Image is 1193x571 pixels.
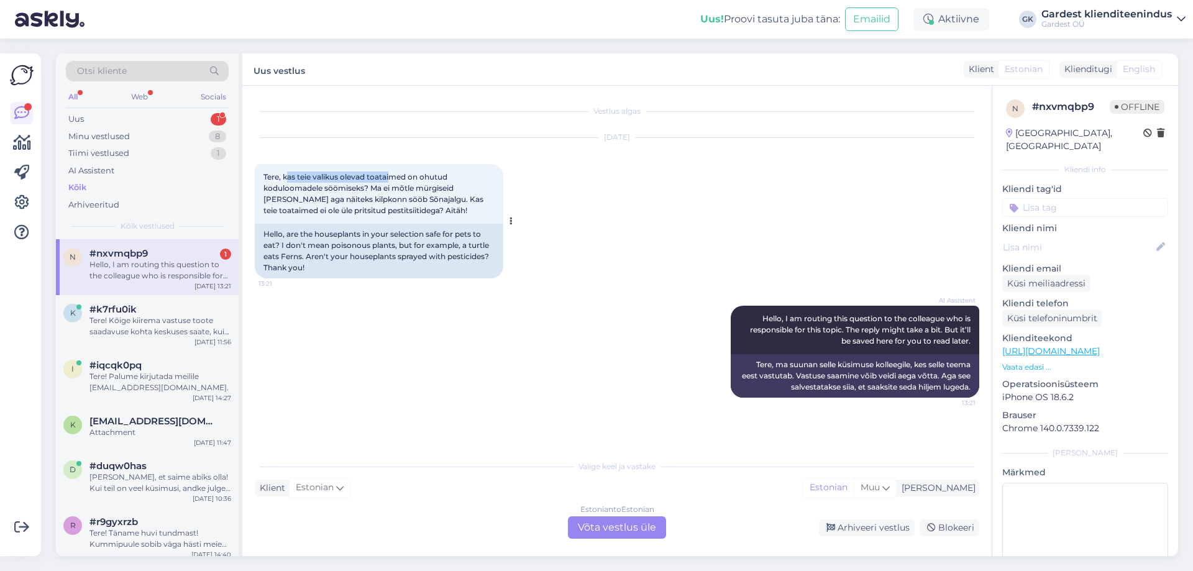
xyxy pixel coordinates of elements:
[1002,275,1090,292] div: Küsi meiliaadressi
[70,308,76,317] span: k
[1002,310,1102,327] div: Küsi telefoninumbrit
[1002,362,1168,373] p: Vaata edasi ...
[77,65,127,78] span: Otsi kliente
[1002,409,1168,422] p: Brauser
[121,221,175,232] span: Kõik vestlused
[10,63,34,87] img: Askly Logo
[68,165,114,177] div: AI Assistent
[819,519,915,536] div: Arhiveeri vestlus
[1002,297,1168,310] p: Kliendi telefon
[68,199,119,211] div: Arhiveeritud
[89,315,231,337] div: Tere! Kõige kiirema vastuse toote saadavuse kohta keskuses saate, kui helistate telefonil 741 2110.
[194,337,231,347] div: [DATE] 11:56
[731,354,979,398] div: Tere, ma suunan selle küsimuse kolleegile, kes selle teema eest vastutab. Vastuse saamine võib ve...
[89,259,231,281] div: Hello, I am routing this question to the colleague who is responsible for this topic. The reply m...
[66,89,80,105] div: All
[861,482,880,493] span: Muu
[193,393,231,403] div: [DATE] 14:27
[71,364,74,373] span: i
[1002,332,1168,345] p: Klienditeekond
[258,279,305,288] span: 13:21
[254,61,305,78] label: Uus vestlus
[1005,63,1043,76] span: Estonian
[1110,100,1164,114] span: Offline
[198,89,229,105] div: Socials
[191,550,231,559] div: [DATE] 14:40
[89,427,231,438] div: Attachment
[920,519,979,536] div: Blokeeri
[1059,63,1112,76] div: Klienditugi
[89,460,147,472] span: #duqw0has
[89,304,137,315] span: #k7rfu0ik
[1002,378,1168,391] p: Operatsioonisüsteem
[194,281,231,291] div: [DATE] 13:21
[913,8,989,30] div: Aktiivne
[1006,127,1143,153] div: [GEOGRAPHIC_DATA], [GEOGRAPHIC_DATA]
[255,461,979,472] div: Valige keel ja vastake
[89,528,231,550] div: Tere! Täname huvi tundmast! Kummipuule sobib väga hästi meie keskuses müüdav see muld : [URL][DOM...
[700,13,724,25] b: Uus!
[803,478,854,497] div: Estonian
[1041,19,1172,29] div: Gardest OÜ
[255,224,503,278] div: Hello, are the houseplants in your selection safe for pets to eat? I don't mean poisonous plants,...
[68,130,130,143] div: Minu vestlused
[89,516,138,528] span: #r9gyxrzb
[580,504,654,515] div: Estonian to Estonian
[209,130,226,143] div: 8
[296,481,334,495] span: Estonian
[1002,183,1168,196] p: Kliendi tag'id
[1002,391,1168,404] p: iPhone OS 18.6.2
[1002,466,1168,479] p: Märkmed
[929,398,976,408] span: 13:21
[68,113,84,126] div: Uus
[1032,99,1110,114] div: # nxvmqbp9
[1019,11,1036,28] div: GK
[845,7,898,31] button: Emailid
[129,89,150,105] div: Web
[89,472,231,494] div: [PERSON_NAME], et saime abiks olla! Kui teil on veel küsimusi, andke julgelt teada.
[1002,447,1168,459] div: [PERSON_NAME]
[70,521,76,530] span: r
[1123,63,1155,76] span: English
[1002,422,1168,435] p: Chrome 140.0.7339.122
[1002,164,1168,175] div: Kliendi info
[68,181,86,194] div: Kõik
[1002,222,1168,235] p: Kliendi nimi
[1003,240,1154,254] input: Lisa nimi
[89,371,231,393] div: Tere! Palume kirjutada meilile [EMAIL_ADDRESS][DOMAIN_NAME].
[89,416,219,427] span: karjet@hot.ee
[194,438,231,447] div: [DATE] 11:47
[1041,9,1172,19] div: Gardest klienditeenindus
[89,360,142,371] span: #iqcqk0pq
[750,314,972,345] span: Hello, I am routing this question to the colleague who is responsible for this topic. The reply m...
[211,113,226,126] div: 1
[70,420,76,429] span: k
[193,494,231,503] div: [DATE] 10:36
[68,147,129,160] div: Tiimi vestlused
[568,516,666,539] div: Võta vestlus üle
[211,147,226,160] div: 1
[1002,262,1168,275] p: Kliendi email
[255,106,979,117] div: Vestlus algas
[1041,9,1186,29] a: Gardest klienditeenindusGardest OÜ
[964,63,994,76] div: Klient
[220,249,231,260] div: 1
[700,12,840,27] div: Proovi tasuta juba täna:
[1002,345,1100,357] a: [URL][DOMAIN_NAME]
[1012,104,1018,113] span: n
[255,482,285,495] div: Klient
[263,172,485,215] span: Tere, kas teie valikus olevad toataimed on ohutud koduloomadele söömiseks? Ma ei mõtle mürgiseid ...
[89,248,148,259] span: #nxvmqbp9
[70,252,76,262] span: n
[255,132,979,143] div: [DATE]
[70,465,76,474] span: d
[929,296,976,305] span: AI Assistent
[897,482,976,495] div: [PERSON_NAME]
[1002,198,1168,217] input: Lisa tag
